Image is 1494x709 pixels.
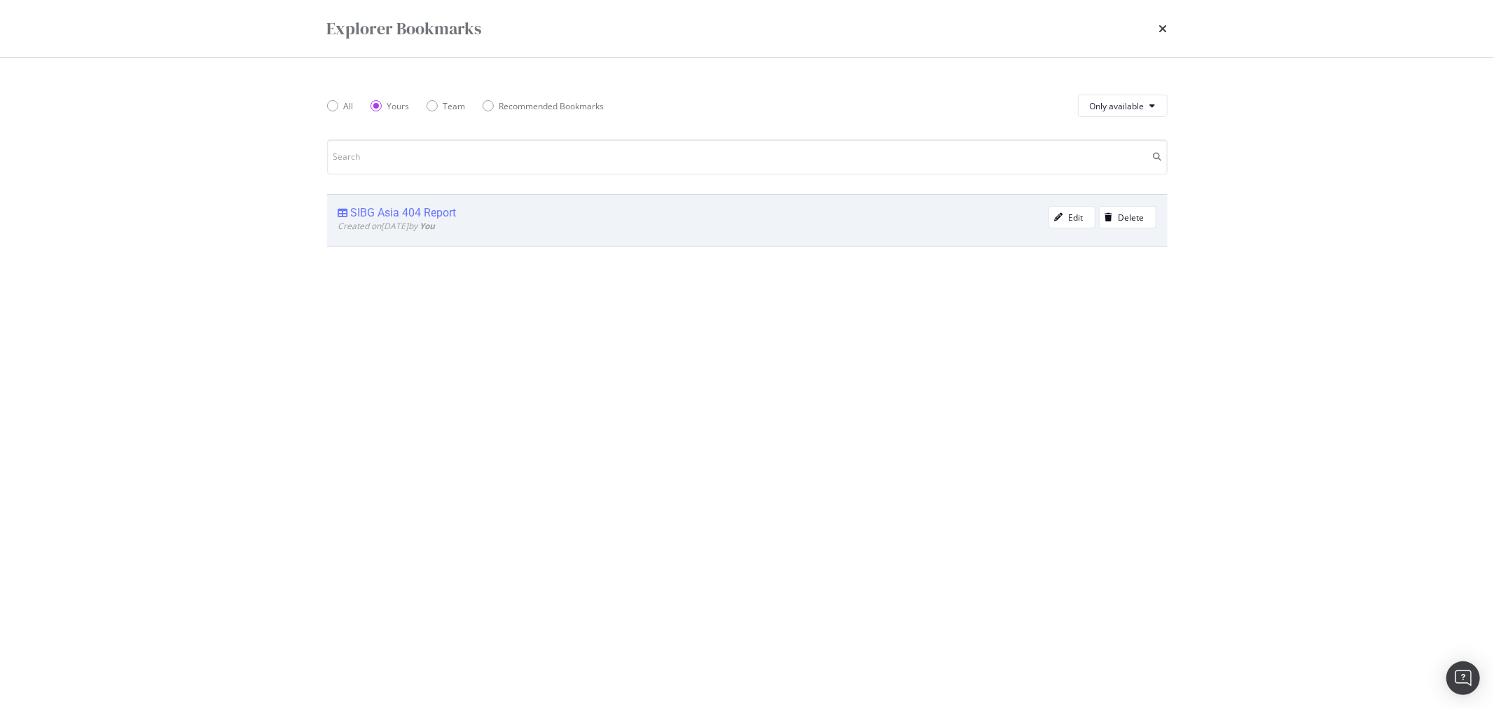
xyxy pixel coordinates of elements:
[483,100,604,112] div: Recommended Bookmarks
[1090,100,1144,112] span: Only available
[1099,206,1156,228] button: Delete
[371,100,410,112] div: Yours
[344,100,354,112] div: All
[1078,95,1168,117] button: Only available
[1159,17,1168,41] div: times
[387,100,410,112] div: Yours
[499,100,604,112] div: Recommended Bookmarks
[327,100,354,112] div: All
[1119,212,1144,223] div: Delete
[443,100,466,112] div: Team
[427,100,466,112] div: Team
[327,17,482,41] div: Explorer Bookmarks
[1049,206,1095,228] button: Edit
[338,220,436,232] span: Created on [DATE] by
[420,220,436,232] b: You
[1069,212,1084,223] div: Edit
[351,206,457,220] div: SIBG Asia 404 Report
[327,139,1168,174] input: Search
[1446,661,1480,695] div: Open Intercom Messenger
